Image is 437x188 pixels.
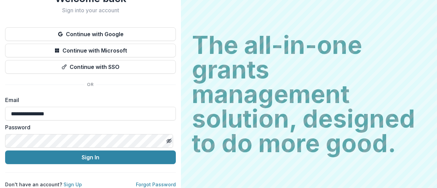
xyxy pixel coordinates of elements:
[5,96,172,104] label: Email
[5,150,176,164] button: Sign In
[5,181,82,188] p: Don't have an account?
[164,135,174,146] button: Toggle password visibility
[5,7,176,14] h2: Sign into your account
[5,27,176,41] button: Continue with Google
[151,137,159,145] keeper-lock: Open Keeper Popup
[5,123,172,131] label: Password
[5,60,176,74] button: Continue with SSO
[5,44,176,57] button: Continue with Microsoft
